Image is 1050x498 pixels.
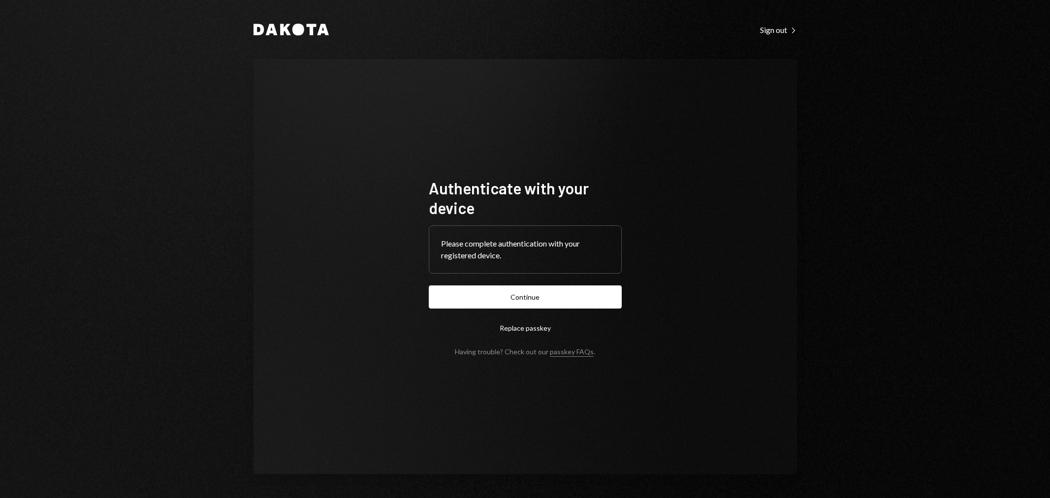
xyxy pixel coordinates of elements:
[550,347,594,357] a: passkey FAQs
[441,238,609,261] div: Please complete authentication with your registered device.
[429,316,622,340] button: Replace passkey
[429,285,622,309] button: Continue
[429,178,622,218] h1: Authenticate with your device
[760,25,797,35] div: Sign out
[455,347,595,356] div: Having trouble? Check out our .
[760,24,797,35] a: Sign out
